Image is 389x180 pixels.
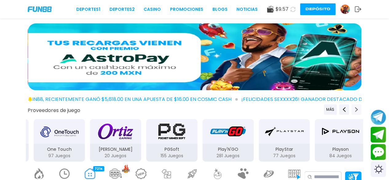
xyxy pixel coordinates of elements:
[340,4,355,14] a: Avatar
[58,168,71,179] img: recent_light.webp
[263,168,275,179] img: playtech_light.webp
[31,118,88,162] button: One Touch
[170,6,203,13] a: Promociones
[109,168,122,179] img: jackpot_light.webp
[202,146,254,153] p: Play'N'GO
[312,118,369,162] button: Playson
[34,146,85,153] p: One Touch
[84,168,96,179] img: home_active.webp
[276,6,288,13] span: $ 9.57
[259,153,310,159] p: 77 Juegos
[93,166,104,171] div: 7214
[186,168,198,179] img: crash_light.webp
[208,123,247,140] img: Play'N'GO
[315,153,366,159] p: 84 Juegos
[200,118,256,162] button: Play'N'GO
[237,168,249,179] img: fat_panda_light.webp
[300,3,335,15] button: Depósito
[371,127,386,143] button: Join telegram
[28,6,52,12] img: Company Logo
[351,104,361,115] button: Next providers
[146,153,197,159] p: 155 Juegos
[40,123,79,140] img: One Touch
[348,174,359,180] img: Platform Filter
[339,104,349,115] button: Previous providers
[122,165,130,173] img: hot
[28,23,362,90] img: 15% de cash back pagando con AstroPay
[259,146,310,153] p: PlayStar
[212,6,227,13] a: BLOGS
[34,153,85,159] p: 97 Juegos
[340,5,350,14] img: Avatar
[144,118,200,162] button: PGSoft
[321,123,360,140] img: Playson
[265,123,304,140] img: PlayStar
[109,6,135,13] a: Deportes2
[76,6,100,13] a: Deportes1
[288,168,300,179] img: slots_light.webp
[161,168,173,179] img: casual_light.webp
[144,6,161,13] a: CASINO
[146,146,197,153] p: PGSoft
[315,146,366,153] p: Playson
[90,153,141,159] p: 20 Juegos
[33,168,45,179] img: popular_light.webp
[324,104,337,115] button: Previous providers
[28,107,80,114] button: Proveedores de juego
[152,123,191,140] img: PGSoft
[212,168,224,179] img: pragmatic_light.webp
[202,153,254,159] p: 281 Juegos
[371,162,386,177] div: Switch theme
[236,6,258,13] a: NOTICIAS
[256,118,312,162] button: PlayStar
[135,168,147,179] img: new_light.webp
[96,123,135,140] img: Ortiz Gaming
[87,118,144,162] button: Ortiz Gaming
[371,109,386,125] button: Join telegram channel
[371,144,386,160] button: Contact customer service
[90,146,141,153] p: [PERSON_NAME]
